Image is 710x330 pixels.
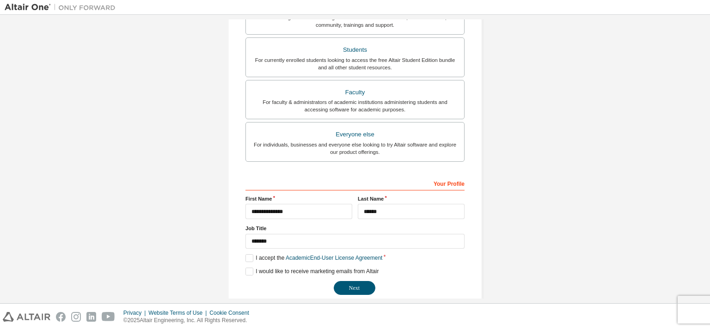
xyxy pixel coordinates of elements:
img: altair_logo.svg [3,312,50,322]
img: instagram.svg [71,312,81,322]
img: youtube.svg [102,312,115,322]
label: I accept the [245,254,382,262]
div: Cookie Consent [209,309,254,317]
div: Students [251,43,459,56]
label: First Name [245,195,352,202]
img: linkedin.svg [86,312,96,322]
a: Academic End-User License Agreement [286,255,382,261]
div: Privacy [123,309,148,317]
img: facebook.svg [56,312,66,322]
p: © 2025 Altair Engineering, Inc. All Rights Reserved. [123,317,255,324]
div: For currently enrolled students looking to access the free Altair Student Edition bundle and all ... [251,56,459,71]
div: For faculty & administrators of academic institutions administering students and accessing softwa... [251,98,459,113]
div: For individuals, businesses and everyone else looking to try Altair software and explore our prod... [251,141,459,156]
button: Next [334,281,375,295]
div: Everyone else [251,128,459,141]
label: I would like to receive marketing emails from Altair [245,268,379,275]
div: For existing customers looking to access software downloads, HPC resources, community, trainings ... [251,14,459,29]
img: Altair One [5,3,120,12]
div: Faculty [251,86,459,99]
div: Your Profile [245,176,465,190]
label: Last Name [358,195,465,202]
div: Website Terms of Use [148,309,209,317]
label: Job Title [245,225,465,232]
